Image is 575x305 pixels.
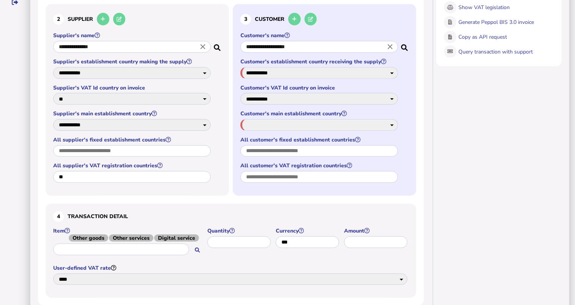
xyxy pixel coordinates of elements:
[240,58,399,65] label: Customer's establishment country receiving the supply
[214,42,221,48] i: Search for a dummy seller
[386,42,394,51] i: Close
[53,32,212,39] label: Supplier's name
[154,234,199,242] span: Digital service
[240,136,399,143] label: All customer's fixed establishment countries
[240,84,399,91] label: Customer's VAT Id country on invoice
[53,211,64,222] div: 4
[53,110,212,117] label: Supplier's main establishment country
[53,227,204,242] label: Item
[240,12,409,27] h3: Customer
[305,13,317,25] button: Edit selected customer in the database
[240,110,399,117] label: Customer's main establishment country
[53,264,409,272] label: User-defined VAT rate
[401,42,409,48] i: Search for a dummy customer
[46,4,229,196] section: Define the seller
[199,42,207,51] i: Close
[240,14,251,25] div: 3
[53,211,409,222] h3: Transaction detail
[344,227,409,234] label: Amount
[109,234,153,242] span: Other services
[113,13,126,25] button: Edit selected supplier in the database
[240,32,399,39] label: Customer's name
[288,13,301,25] button: Add a new customer to the database
[53,58,212,65] label: Supplier's establishment country making the supply
[46,204,416,298] section: Define the item, and answer additional questions
[97,13,109,25] button: Add a new supplier to the database
[191,244,204,256] button: Search for an item by HS code or use natural language description
[53,84,212,91] label: Supplier's VAT Id country on invoice
[53,14,64,25] div: 2
[53,136,212,143] label: All supplier's fixed establishment countries
[276,227,340,234] label: Currency
[69,234,108,242] span: Other goods
[53,162,212,169] label: All supplier's VAT registration countries
[240,162,399,169] label: All customer's VAT registration countries
[53,12,221,27] h3: Supplier
[207,227,272,234] label: Quantity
